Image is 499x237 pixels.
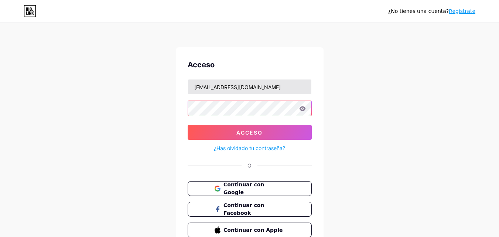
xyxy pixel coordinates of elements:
a: Regístrate [449,8,475,14]
font: Acceso [188,60,215,69]
input: Nombre de usuario [188,79,311,94]
font: ¿No tienes una cuenta? [388,8,449,14]
button: Acceso [188,125,312,140]
a: ¿Has olvidado tu contraseña? [214,144,285,152]
font: ¿Has olvidado tu contraseña? [214,145,285,151]
font: Acceso [236,129,263,136]
button: Continuar con Facebook [188,202,312,217]
font: O [247,162,252,169]
button: Continuar con Google [188,181,312,196]
font: Continuar con Facebook [223,202,264,216]
font: Continuar con Apple [223,227,283,233]
font: Continuar con Google [223,182,264,195]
